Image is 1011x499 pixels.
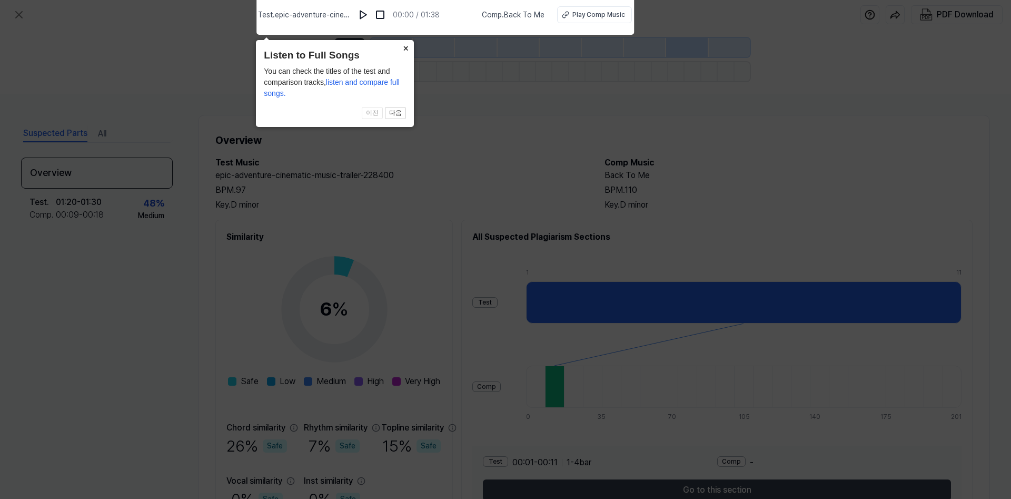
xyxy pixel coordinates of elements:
[572,10,625,19] div: Play Comp Music
[264,66,406,99] div: You can check the titles of the test and comparison tracks,
[358,9,369,20] img: play
[482,9,544,21] span: Comp . Back To Me
[264,78,400,97] span: listen and compare full songs.
[264,48,406,63] header: Listen to Full Songs
[385,107,406,120] button: 다음
[375,9,385,20] img: stop
[393,9,440,21] div: 00:00 / 01:38
[557,6,632,23] button: Play Comp Music
[258,9,351,21] span: Test . epic-adventure-cinematic-music-trailer-228400
[397,40,414,55] button: Close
